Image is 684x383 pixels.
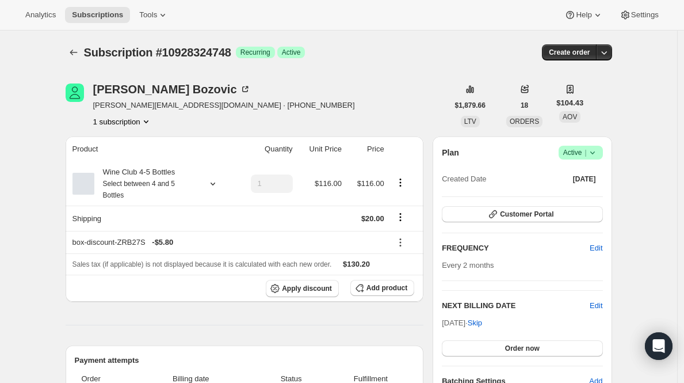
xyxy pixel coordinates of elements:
[84,46,231,59] span: Subscription #10928324748
[549,48,590,57] span: Create order
[350,280,414,296] button: Add product
[613,7,666,23] button: Settings
[573,175,596,184] span: [DATE]
[584,148,586,157] span: |
[103,180,175,199] small: Select between 4 and 5 Bottles
[343,260,370,268] span: $130.20
[132,7,175,23] button: Tools
[18,7,63,23] button: Analytics
[556,97,583,109] span: $104.43
[357,179,384,188] span: $116.00
[583,239,609,257] button: Edit
[542,44,597,60] button: Create order
[566,171,603,187] button: [DATE]
[282,284,332,293] span: Apply discount
[455,101,486,110] span: $1,879.66
[468,317,482,329] span: Skip
[464,117,476,126] span: LTV
[557,7,610,23] button: Help
[93,116,152,127] button: Product actions
[65,7,130,23] button: Subscriptions
[282,48,301,57] span: Active
[361,214,384,223] span: $20.00
[442,173,486,185] span: Created Date
[345,136,388,162] th: Price
[448,97,492,113] button: $1,879.66
[500,210,553,219] span: Customer Portal
[510,117,539,126] span: ORDERS
[72,10,123,20] span: Subscriptions
[75,355,415,366] h2: Payment attempts
[442,206,602,222] button: Customer Portal
[94,166,198,201] div: Wine Club 4-5 Bottles
[590,242,602,254] span: Edit
[66,206,235,231] th: Shipping
[442,340,602,357] button: Order now
[442,300,590,312] h2: NEXT BILLING DATE
[66,44,82,60] button: Subscriptions
[25,10,56,20] span: Analytics
[442,147,459,158] h2: Plan
[631,10,659,20] span: Settings
[240,48,270,57] span: Recurring
[590,300,602,312] button: Edit
[152,237,173,248] span: - $5.80
[442,261,494,270] span: Every 2 months
[66,136,235,162] th: Product
[563,113,577,121] span: AOV
[442,318,482,327] span: [DATE] ·
[72,237,384,248] div: box-discount-ZRB27S
[72,260,332,268] span: Sales tax (if applicable) is not displayed because it is calculated with each new order.
[521,101,528,110] span: 18
[366,283,407,293] span: Add product
[93,100,355,111] span: [PERSON_NAME][EMAIL_ADDRESS][DOMAIN_NAME] · [PHONE_NUMBER]
[505,344,540,353] span: Order now
[296,136,345,162] th: Unit Price
[93,84,251,95] div: [PERSON_NAME] Bozovic
[442,242,590,254] h2: FREQUENCY
[139,10,157,20] span: Tools
[391,211,410,223] button: Shipping actions
[235,136,296,162] th: Quantity
[645,332,672,360] div: Open Intercom Messenger
[315,179,342,188] span: $116.00
[391,176,410,189] button: Product actions
[563,147,598,158] span: Active
[514,97,535,113] button: 18
[266,280,339,297] button: Apply discount
[66,84,84,102] span: Lindsy Bozovic
[576,10,591,20] span: Help
[461,314,489,332] button: Skip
